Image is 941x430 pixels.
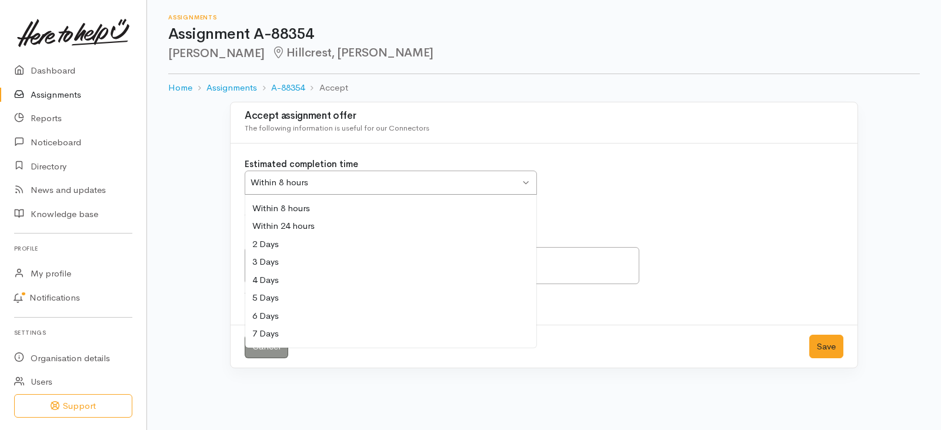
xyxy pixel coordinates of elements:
[245,111,843,122] h3: Accept assignment offer
[251,176,520,189] div: Within 8 hours
[206,81,257,95] a: Assignments
[245,289,536,307] div: 5 Days
[245,199,536,218] div: Within 8 hours
[809,335,843,359] button: Save
[245,271,536,289] div: 4 Days
[168,26,920,43] h1: Assignment A-88354
[168,81,192,95] a: Home
[272,45,433,60] span: Hillcrest, [PERSON_NAME]
[305,81,348,95] li: Accept
[14,394,132,418] button: Support
[245,253,536,271] div: 3 Days
[14,241,132,256] h6: Profile
[168,74,920,102] nav: breadcrumb
[245,123,429,133] span: The following information is useful for our Connectors
[245,235,536,254] div: 2 Days
[245,158,358,171] label: Estimated completion time
[168,46,920,60] h2: [PERSON_NAME]
[168,14,920,21] h6: Assignments
[245,217,536,235] div: Within 24 hours
[245,325,536,343] div: 7 Days
[271,81,305,95] a: A-88354
[245,307,536,325] div: 6 Days
[14,325,132,341] h6: Settings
